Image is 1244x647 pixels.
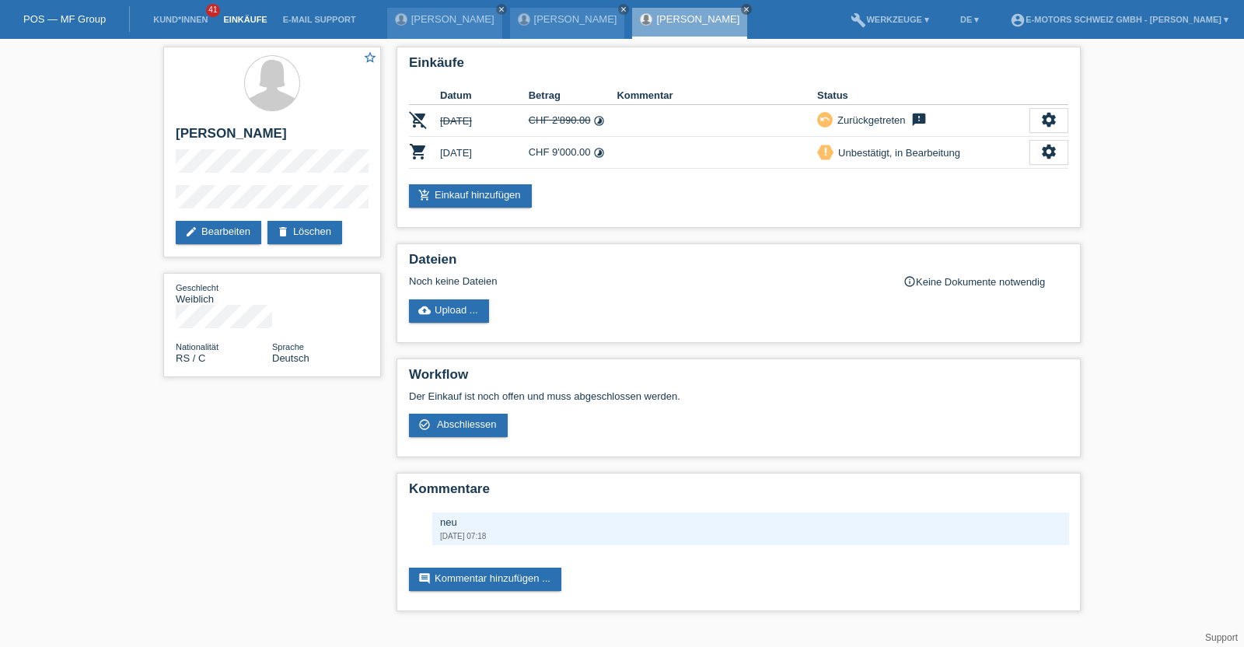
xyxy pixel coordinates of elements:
a: add_shopping_cartEinkauf hinzufügen [409,184,532,208]
i: 48 Raten [593,147,605,159]
i: settings [1040,111,1057,128]
a: Kund*innen [145,15,215,24]
h2: Einkäufe [409,55,1068,79]
a: [PERSON_NAME] [656,13,739,25]
td: CHF 9'000.00 [529,137,617,169]
i: star_border [363,51,377,65]
a: star_border [363,51,377,67]
h2: Workflow [409,367,1068,390]
div: neu [440,516,1061,528]
span: 41 [206,4,220,17]
i: comment [418,572,431,585]
i: undo [819,114,830,124]
div: Keine Dokumente notwendig [903,275,1068,288]
td: [DATE] [440,137,529,169]
i: add_shopping_cart [418,189,431,201]
span: Geschlecht [176,283,218,292]
span: Sprache [272,342,304,351]
i: settings [1040,143,1057,160]
div: [DATE] 07:18 [440,532,1061,540]
i: account_circle [1010,12,1026,28]
i: build [851,12,866,28]
span: Deutsch [272,352,309,364]
i: info_outline [903,275,916,288]
a: Einkäufe [215,15,274,24]
a: editBearbeiten [176,221,261,244]
i: priority_high [820,146,831,157]
a: E-Mail Support [275,15,364,24]
i: cloud_upload [418,304,431,317]
th: Status [817,86,1029,105]
i: close [498,5,505,13]
h2: [PERSON_NAME] [176,126,369,149]
span: Nationalität [176,342,218,351]
div: Zurückgetreten [833,112,905,128]
th: Betrag [529,86,617,105]
a: [PERSON_NAME] [534,13,617,25]
div: Unbestätigt, in Bearbeitung [833,145,960,161]
td: [DATE] [440,105,529,137]
div: Weiblich [176,282,272,305]
i: close [620,5,627,13]
p: Der Einkauf ist noch offen und muss abgeschlossen werden. [409,390,1068,402]
h2: Kommentare [409,481,1068,505]
a: commentKommentar hinzufügen ... [409,568,561,591]
a: close [741,4,752,15]
span: Abschliessen [437,418,497,430]
i: POSP00026668 [409,110,428,129]
i: feedback [910,112,928,128]
a: account_circleE-Motors Schweiz GmbH - [PERSON_NAME] ▾ [1002,15,1236,24]
a: DE ▾ [952,15,987,24]
a: [PERSON_NAME] [411,13,494,25]
i: POSP00026673 [409,142,428,161]
i: 12 Raten [593,115,605,127]
th: Datum [440,86,529,105]
a: Support [1205,632,1238,643]
th: Kommentar [617,86,817,105]
a: deleteLöschen [267,221,342,244]
a: cloud_uploadUpload ... [409,299,489,323]
i: close [743,5,750,13]
i: check_circle_outline [418,418,431,431]
h2: Dateien [409,252,1068,275]
td: CHF 2'890.00 [529,105,617,137]
div: Noch keine Dateien [409,275,884,287]
a: buildWerkzeuge ▾ [843,15,937,24]
a: close [496,4,507,15]
a: POS — MF Group [23,13,106,25]
span: Serbien / C / 21.08.1989 [176,352,205,364]
a: check_circle_outline Abschliessen [409,414,508,437]
i: delete [277,226,289,238]
i: edit [185,226,197,238]
a: close [618,4,629,15]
